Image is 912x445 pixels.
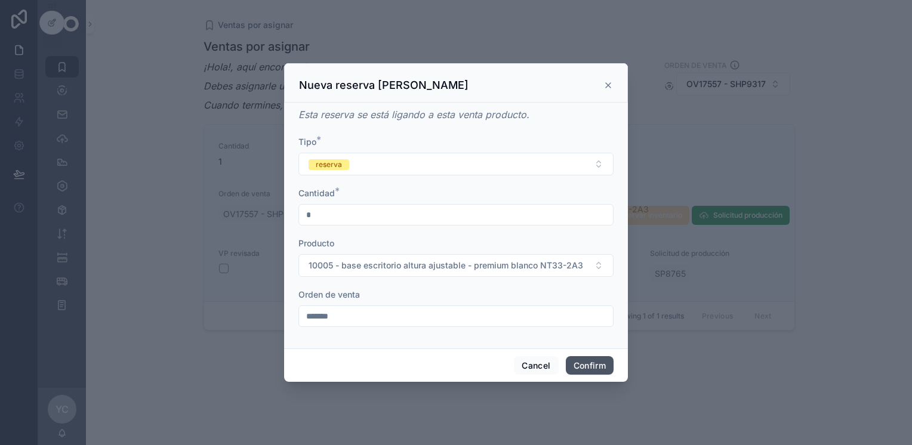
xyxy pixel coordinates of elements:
button: Select Button [298,153,614,175]
button: Select Button [298,254,614,277]
span: Cantidad [298,188,335,198]
h3: Nueva reserva [PERSON_NAME] [299,78,469,92]
span: Tipo [298,137,316,147]
em: Esta reserva se está ligando a esta venta producto. [298,109,529,120]
button: Confirm [566,356,614,375]
div: reserva [316,159,342,170]
span: Producto [298,238,334,248]
button: Cancel [514,356,558,375]
span: Orden de venta [298,289,360,299]
span: 10005 - base escritorio altura ajustable - premium blanco NT33-2A3 [309,259,583,271]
